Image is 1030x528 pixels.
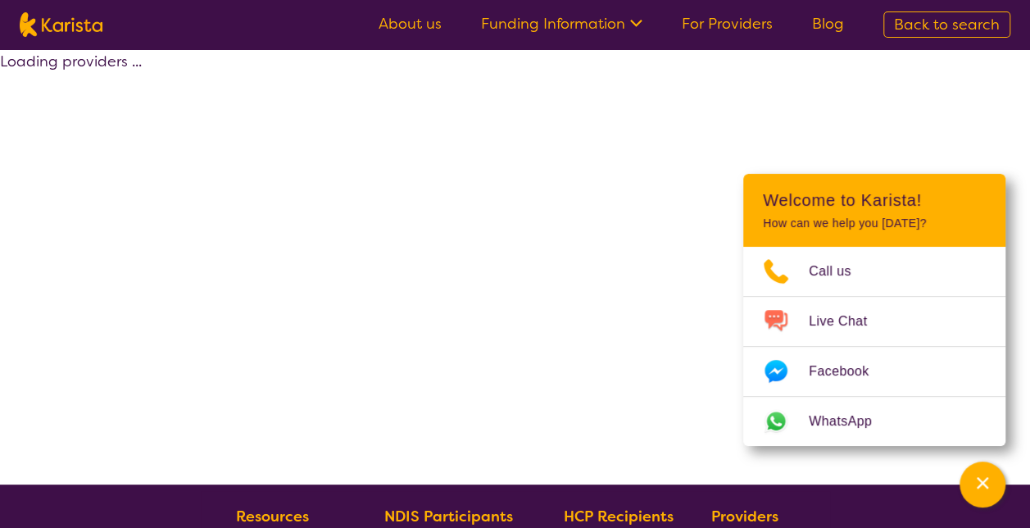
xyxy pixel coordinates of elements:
a: Web link opens in a new tab. [743,397,1005,446]
p: How can we help you [DATE]? [763,216,986,230]
span: Back to search [894,15,1000,34]
b: NDIS Participants [384,507,513,526]
span: Live Chat [809,309,887,334]
div: Channel Menu [743,174,1005,446]
b: HCP Recipients [563,507,673,526]
b: Resources [236,507,309,526]
span: Facebook [809,359,888,384]
button: Channel Menu [960,462,1005,508]
ul: Choose channel [743,247,1005,446]
a: Funding Information [481,14,642,34]
img: Karista logo [20,12,102,37]
a: Back to search [883,11,1010,38]
span: WhatsApp [809,409,892,434]
h2: Welcome to Karista! [763,190,986,210]
a: Blog [812,14,844,34]
a: For Providers [682,14,773,34]
span: Call us [809,259,871,284]
b: Providers [711,507,778,526]
a: About us [379,14,442,34]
